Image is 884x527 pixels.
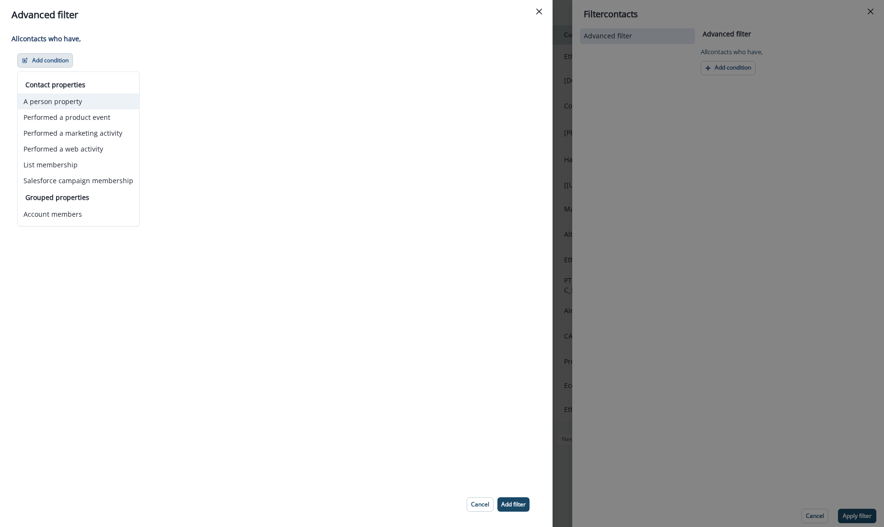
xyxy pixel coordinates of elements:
button: Add condition [17,53,73,68]
button: List membership [18,157,139,173]
div: Advanced filter [12,8,541,22]
button: Account members [18,206,139,222]
button: Add filter [497,497,530,512]
button: Performed a marketing activity [18,125,139,141]
p: Contact properties [25,80,131,90]
p: All contact s who have, [12,34,535,44]
p: Cancel [471,501,489,508]
button: Salesforce campaign membership [18,173,139,188]
button: Close [531,4,547,19]
button: Cancel [467,497,494,512]
button: A person property [18,94,139,109]
p: Add filter [501,501,526,508]
button: Performed a web activity [18,141,139,157]
p: Grouped properties [25,192,131,202]
button: Performed a product event [18,109,139,125]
